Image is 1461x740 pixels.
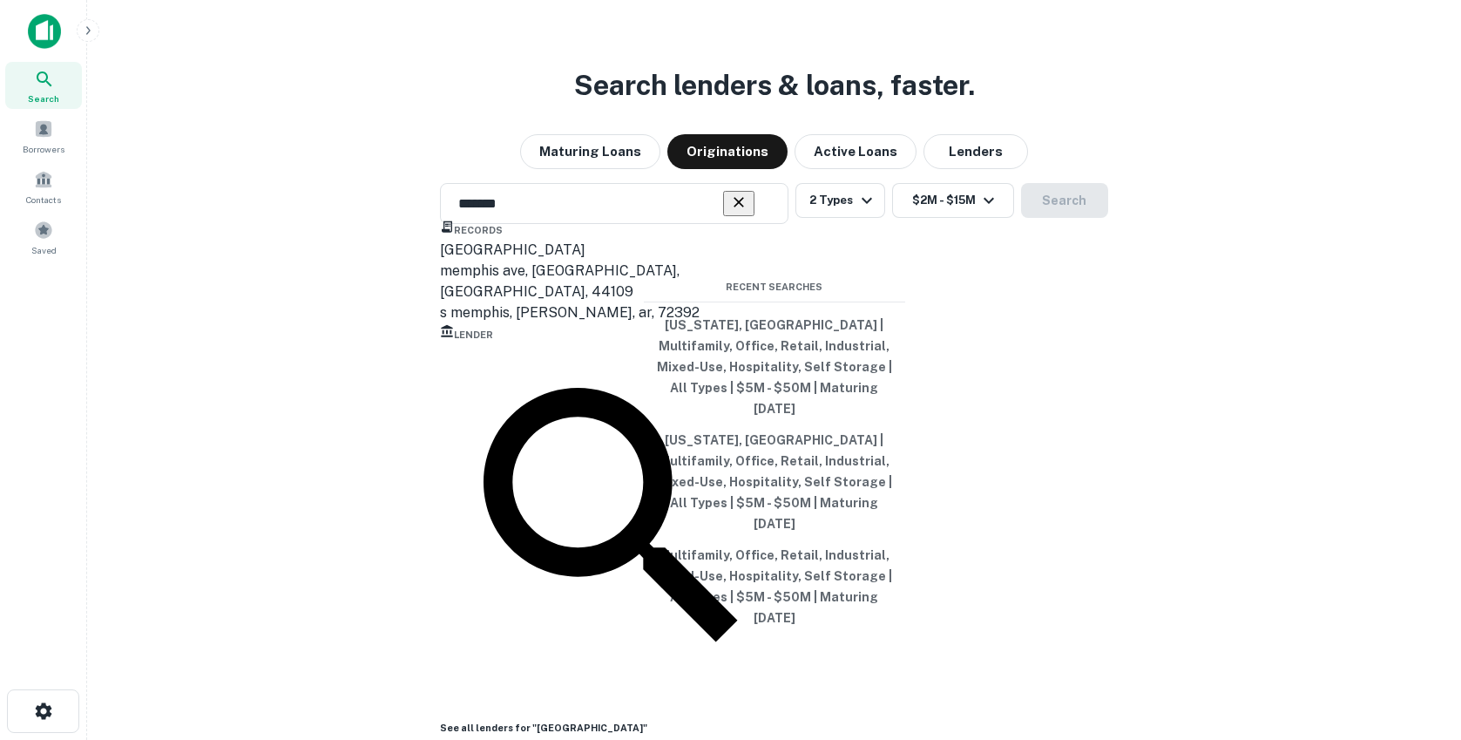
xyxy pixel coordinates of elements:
a: Saved [5,214,82,261]
button: Clear [723,191,754,216]
div: memphis ave, [GEOGRAPHIC_DATA], [GEOGRAPHIC_DATA], 44109 [440,261,788,302]
button: Originations [667,134,788,169]
h3: Search lenders & loans, faster. [574,64,975,106]
a: Search [5,62,82,109]
button: Maturing Loans [520,134,660,169]
div: [GEOGRAPHIC_DATA] [440,240,788,261]
span: Records [454,225,503,235]
button: Active Loans [795,134,917,169]
button: $2M - $15M [892,183,1014,218]
div: s memphis, [PERSON_NAME], ar, 72392 [440,302,788,323]
span: Lender [454,329,493,340]
a: Contacts [5,163,82,210]
span: Borrowers [23,142,64,156]
span: Saved [31,243,57,257]
button: Lenders [923,134,1028,169]
span: Contacts [26,193,61,207]
h6: See all lenders for " [GEOGRAPHIC_DATA] " [440,721,788,735]
span: Search [28,92,59,105]
iframe: Chat Widget [1374,601,1461,684]
a: Borrowers [5,112,82,160]
button: 2 Types [795,183,884,218]
img: capitalize-icon.png [28,14,61,49]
